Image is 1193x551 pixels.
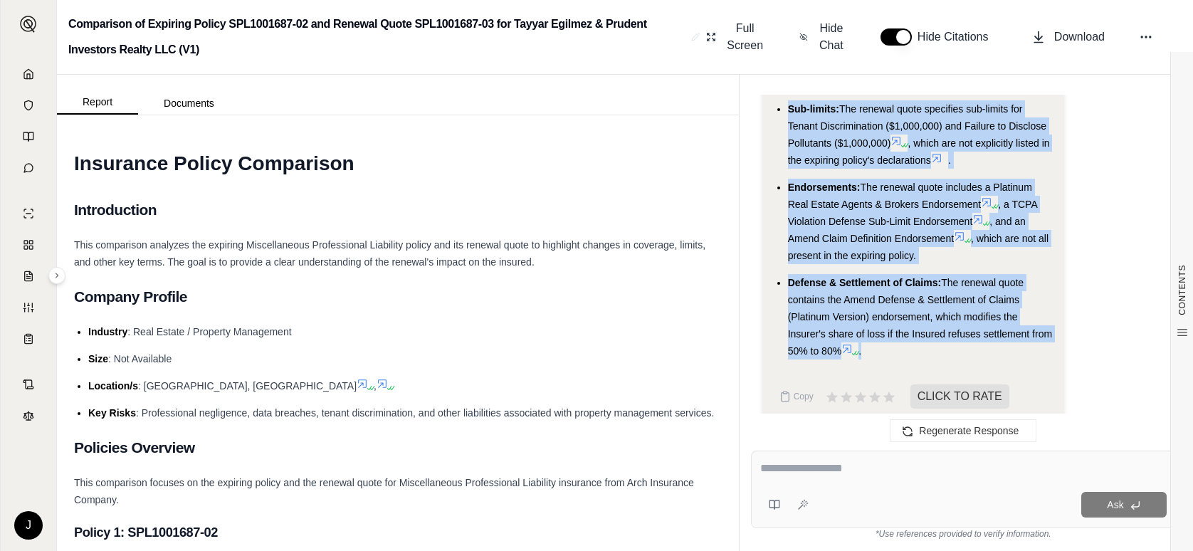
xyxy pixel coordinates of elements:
[9,325,48,353] a: Coverage Table
[138,92,240,115] button: Documents
[9,293,48,322] a: Custom Report
[788,233,1049,261] span: , which are not all present in the expiring policy.
[948,154,951,166] span: .
[74,520,722,545] h3: Policy 1: SPL1001687-02
[14,511,43,540] div: J
[788,277,942,288] span: Defense & Settlement of Claims:
[725,20,765,54] span: Full Screen
[88,407,136,419] span: Key Risks
[74,433,722,463] h2: Policies Overview
[9,402,48,430] a: Legal Search Engine
[74,195,722,225] h2: Introduction
[788,277,1053,357] span: The renewal quote contains the Amend Defense & Settlement of Claims (Platinum Version) endorsemen...
[890,419,1036,442] button: Regenerate Response
[74,239,705,268] span: This comparison analyzes the expiring Miscellaneous Professional Liability policy and its renewal...
[48,267,65,284] button: Expand sidebar
[794,14,852,60] button: Hide Chat
[751,528,1176,540] div: *Use references provided to verify information.
[138,380,357,392] span: : [GEOGRAPHIC_DATA], [GEOGRAPHIC_DATA]
[788,103,839,115] span: Sub-limits:
[68,11,685,63] h2: Comparison of Expiring Policy SPL1001687-02 and Renewal Quote SPL1001687-03 for Tayyar Egilmez & ...
[1107,499,1123,510] span: Ask
[9,154,48,182] a: Chat
[1026,23,1110,51] button: Download
[794,391,814,402] span: Copy
[788,103,1046,149] span: The renewal quote specifies sub-limits for Tenant Discrimination ($1,000,000) and Failure to Disc...
[919,425,1019,436] span: Regenerate Response
[788,216,1026,244] span: , and an Amend Claim Definition Endorsement
[9,370,48,399] a: Contract Analysis
[108,353,172,364] span: : Not Available
[910,384,1009,409] span: CLICK TO RATE
[374,380,377,392] span: ,
[1081,492,1167,518] button: Ask
[14,10,43,38] button: Expand sidebar
[136,407,714,419] span: : Professional negligence, data breaches, tenant discrimination, and other liabilities associated...
[858,345,861,357] span: .
[1177,265,1188,315] span: CONTENTS
[127,326,291,337] span: : Real Estate / Property Management
[88,353,108,364] span: Size
[57,90,138,115] button: Report
[1054,28,1105,46] span: Download
[74,144,722,184] h1: Insurance Policy Comparison
[74,477,694,505] span: This comparison focuses on the expiring policy and the renewal quote for Miscellaneous Profession...
[88,326,127,337] span: Industry
[9,199,48,228] a: Single Policy
[774,382,819,411] button: Copy
[20,16,37,33] img: Expand sidebar
[74,282,722,312] h2: Company Profile
[9,91,48,120] a: Documents Vault
[88,380,138,392] span: Location/s
[816,20,846,54] span: Hide Chat
[788,137,1050,166] span: , which are not explicitly listed in the expiring policy's declarations
[918,28,997,46] span: Hide Citations
[788,182,861,193] span: Endorsements:
[9,262,48,290] a: Claim Coverage
[9,122,48,151] a: Prompt Library
[9,60,48,88] a: Home
[700,14,771,60] button: Full Screen
[788,199,1037,227] span: , a TCPA Violation Defense Sub-Limit Endorsement
[788,182,1032,210] span: The renewal quote includes a Platinum Real Estate Agents & Brokers Endorsement
[9,231,48,259] a: Policy Comparisons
